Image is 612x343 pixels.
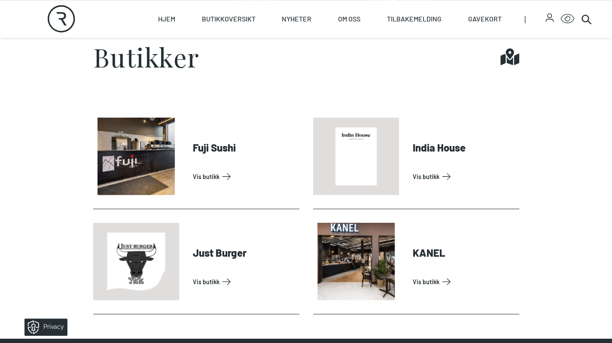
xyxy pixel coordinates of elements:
h1: Butikker [93,44,200,70]
a: Vis Butikk: India House [413,170,516,183]
a: Vis Butikk: KANEL [413,275,516,288]
iframe: Manage Preferences [9,316,79,339]
a: Vis Butikk: Fuji Sushi [193,170,296,183]
button: Open Accessibility Menu [560,12,574,26]
a: Vis Butikk: Just Burger [193,275,296,288]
